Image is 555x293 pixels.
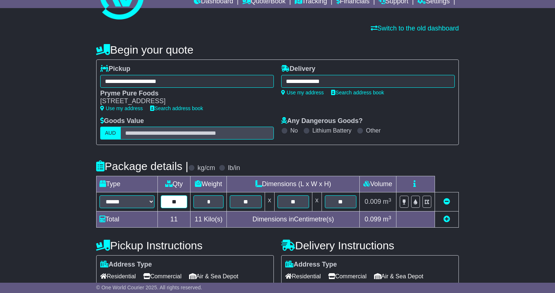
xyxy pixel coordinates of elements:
td: Dimensions in Centimetre(s) [227,211,360,228]
td: 11 [158,211,191,228]
label: Other [366,127,381,134]
label: No [290,127,298,134]
h4: Pickup Instructions [96,239,274,252]
span: 0.099 [364,216,381,223]
td: Volume [359,176,396,192]
span: Commercial [328,271,366,282]
div: [STREET_ADDRESS] [100,97,266,105]
td: Total [97,211,158,228]
span: Residential [100,271,136,282]
td: Dimensions (L x W x H) [227,176,360,192]
h4: Package details | [96,160,188,172]
span: 11 [195,216,202,223]
a: Remove this item [443,198,450,205]
span: 0.009 [364,198,381,205]
div: Pryme Pure Foods [100,90,266,98]
span: Air & Sea Depot [374,271,424,282]
label: lb/in [228,164,240,172]
td: Weight [191,176,227,192]
span: Air & Sea Depot [189,271,239,282]
span: m [383,198,391,205]
label: Address Type [285,261,337,269]
sup: 3 [388,215,391,220]
h4: Begin your quote [96,44,459,56]
td: Kilo(s) [191,211,227,228]
span: Commercial [143,271,181,282]
td: x [312,192,322,211]
a: Search address book [150,105,203,111]
td: x [265,192,274,211]
span: m [383,216,391,223]
label: Any Dangerous Goods? [281,117,363,125]
label: Address Type [100,261,152,269]
a: Add new item [443,216,450,223]
td: Type [97,176,158,192]
a: Use my address [281,90,324,95]
a: Use my address [100,105,143,111]
label: Pickup [100,65,130,73]
span: © One World Courier 2025. All rights reserved. [96,285,202,290]
a: Switch to the old dashboard [371,25,459,32]
label: kg/cm [197,164,215,172]
a: Search address book [331,90,384,95]
label: Goods Value [100,117,144,125]
span: Residential [285,271,321,282]
h4: Delivery Instructions [281,239,459,252]
td: Qty [158,176,191,192]
label: Lithium Battery [312,127,352,134]
label: AUD [100,127,121,140]
sup: 3 [388,197,391,203]
label: Delivery [281,65,315,73]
